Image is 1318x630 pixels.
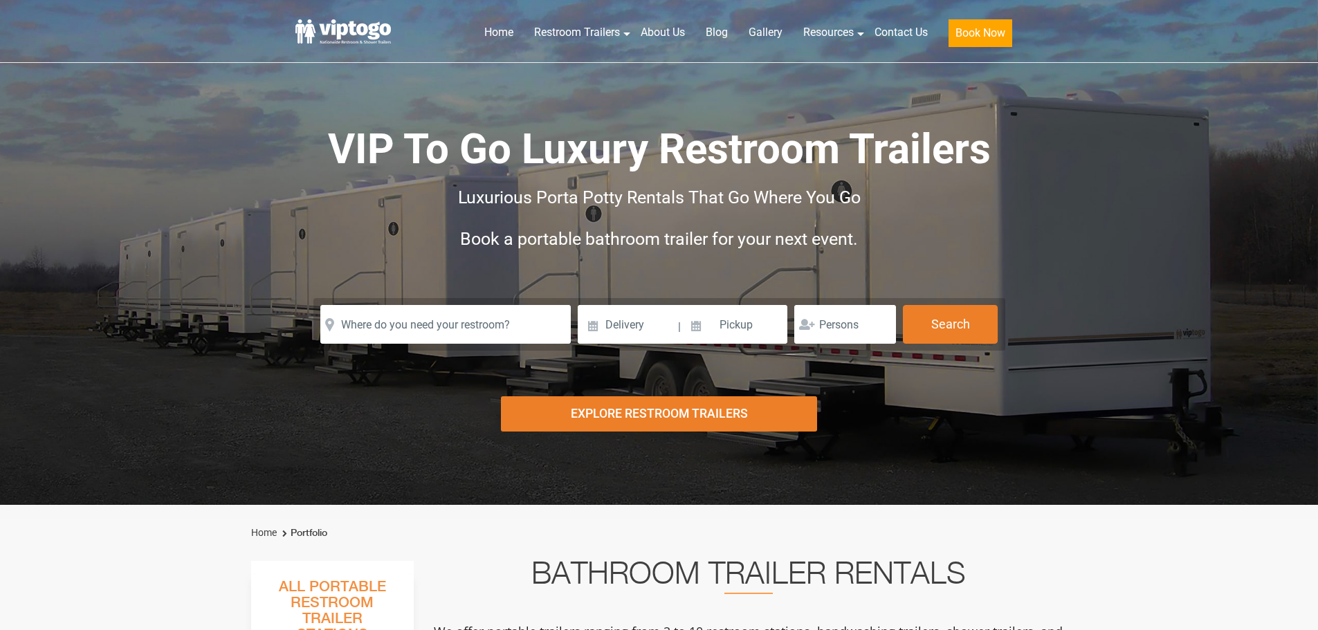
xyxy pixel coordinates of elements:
input: Where do you need your restroom? [320,305,571,344]
a: Home [474,17,524,48]
a: Resources [793,17,864,48]
a: Book Now [938,17,1023,55]
input: Pickup [683,305,788,344]
input: Persons [794,305,896,344]
a: Blog [695,17,738,48]
a: Home [251,527,277,538]
a: Restroom Trailers [524,17,630,48]
span: Luxurious Porta Potty Rentals That Go Where You Go [458,187,861,207]
div: Explore Restroom Trailers [501,396,817,432]
li: Portfolio [279,525,327,541]
input: Delivery [578,305,677,344]
a: Contact Us [864,17,938,48]
h2: Bathroom Trailer Rentals [432,561,1065,594]
span: VIP To Go Luxury Restroom Trailers [328,124,991,174]
button: Search [903,305,998,344]
span: | [678,305,681,349]
a: About Us [630,17,695,48]
span: Book a portable bathroom trailer for your next event. [460,229,858,249]
button: Book Now [949,19,1012,47]
button: Live Chat [1263,575,1318,630]
a: Gallery [738,17,793,48]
